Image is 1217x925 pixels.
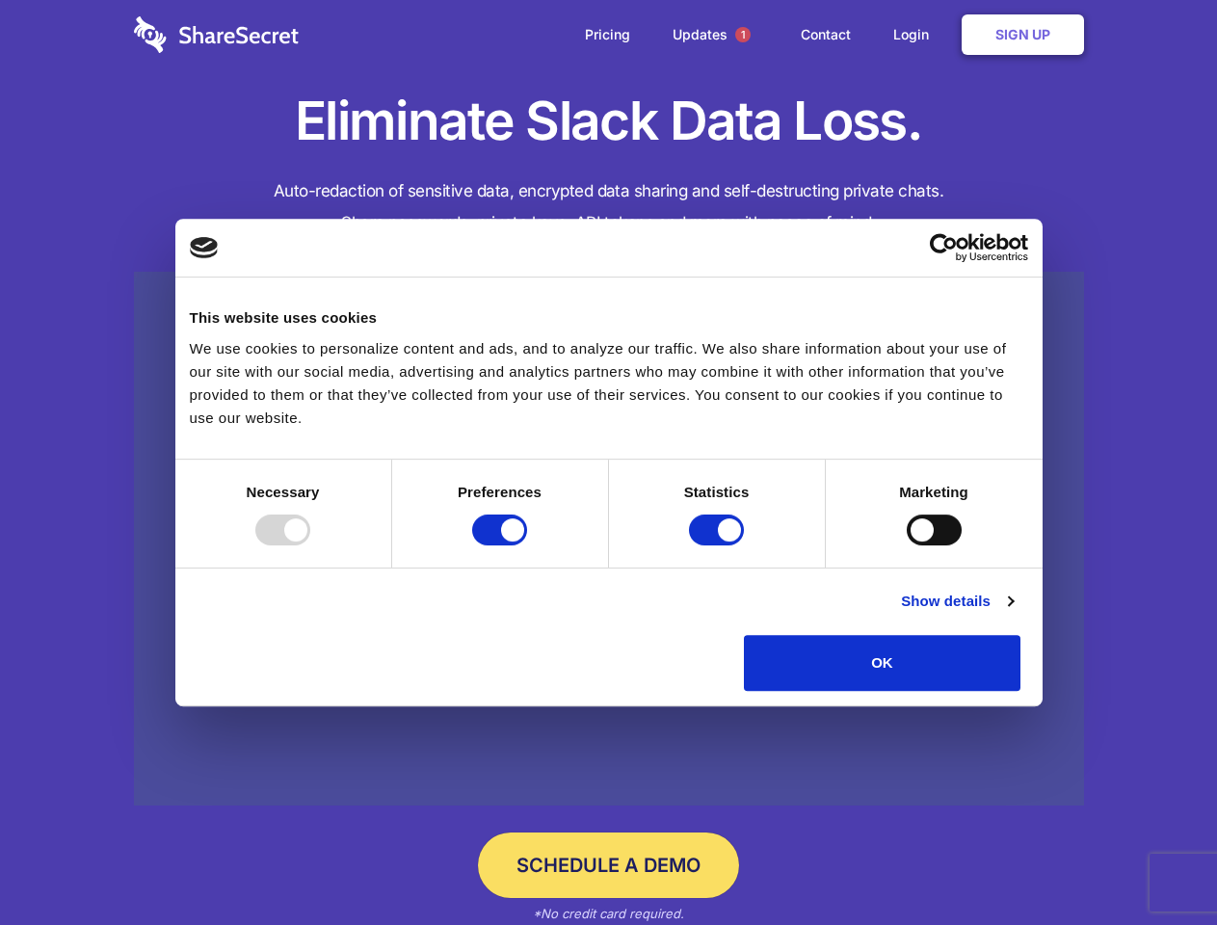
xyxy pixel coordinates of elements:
img: logo-wordmark-white-trans-d4663122ce5f474addd5e946df7df03e33cb6a1c49d2221995e7729f52c070b2.svg [134,16,299,53]
span: 1 [735,27,751,42]
button: OK [744,635,1020,691]
strong: Preferences [458,484,542,500]
a: Contact [781,5,870,65]
strong: Statistics [684,484,750,500]
a: Wistia video thumbnail [134,272,1084,806]
a: Sign Up [962,14,1084,55]
h4: Auto-redaction of sensitive data, encrypted data sharing and self-destructing private chats. Shar... [134,175,1084,239]
h1: Eliminate Slack Data Loss. [134,87,1084,156]
a: Schedule a Demo [478,832,739,898]
strong: Marketing [899,484,968,500]
div: This website uses cookies [190,306,1028,330]
a: Login [874,5,958,65]
a: Pricing [566,5,649,65]
a: Show details [901,590,1013,613]
strong: Necessary [247,484,320,500]
a: Usercentrics Cookiebot - opens in a new window [860,233,1028,262]
div: We use cookies to personalize content and ads, and to analyze our traffic. We also share informat... [190,337,1028,430]
em: *No credit card required. [533,906,684,921]
img: logo [190,237,219,258]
